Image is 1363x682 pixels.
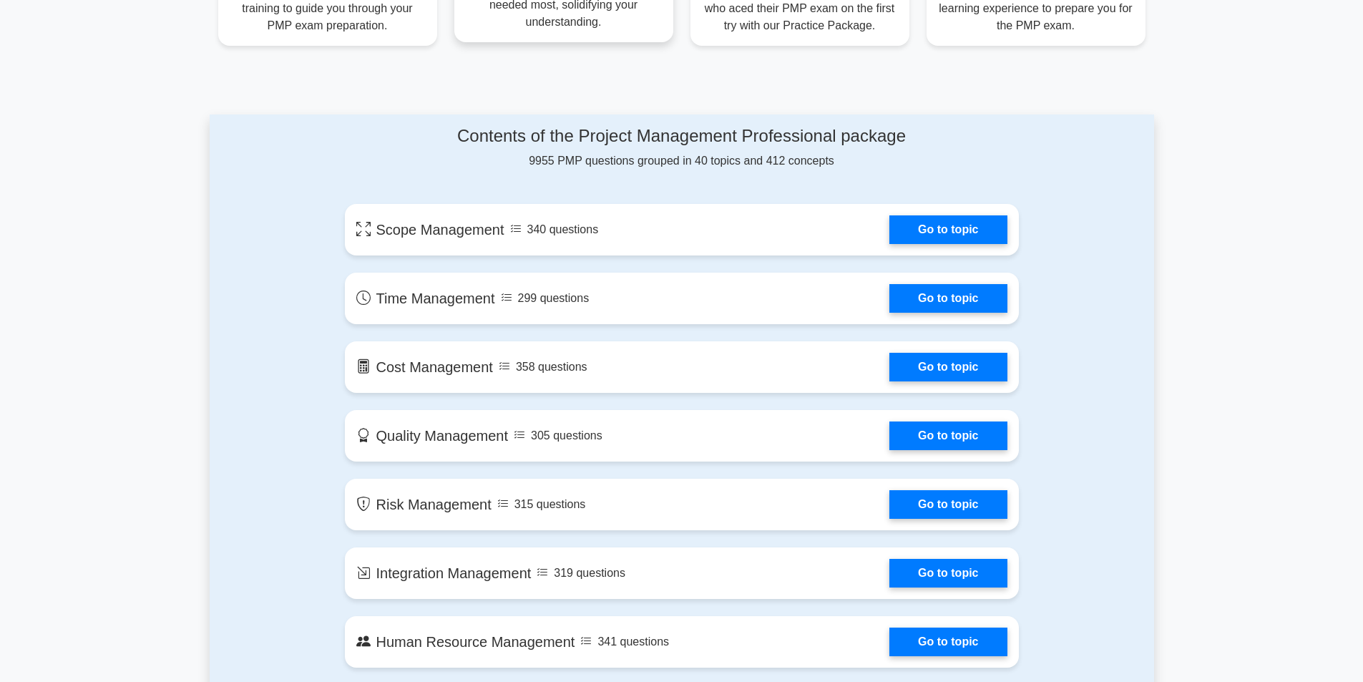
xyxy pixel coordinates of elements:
a: Go to topic [889,284,1007,313]
a: Go to topic [889,490,1007,519]
a: Go to topic [889,628,1007,656]
div: 9955 PMP questions grouped in 40 topics and 412 concepts [345,126,1019,170]
h4: Contents of the Project Management Professional package [345,126,1019,147]
a: Go to topic [889,559,1007,588]
a: Go to topic [889,422,1007,450]
a: Go to topic [889,353,1007,381]
a: Go to topic [889,215,1007,244]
